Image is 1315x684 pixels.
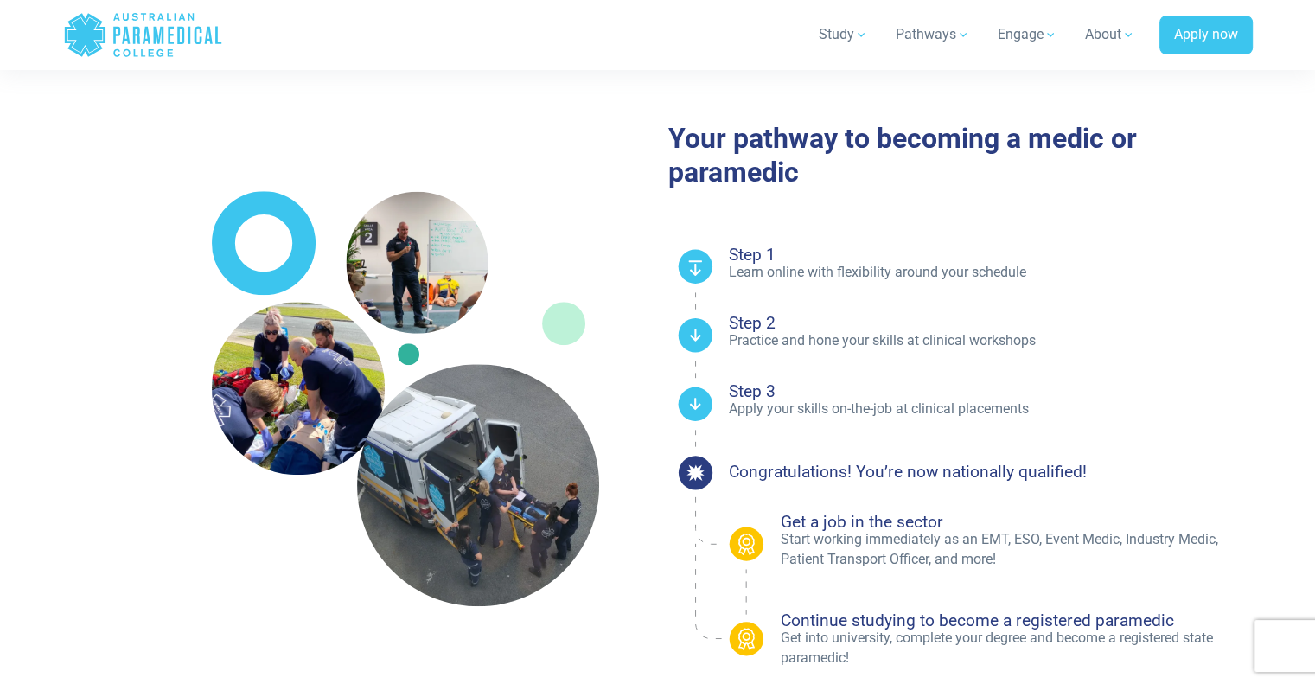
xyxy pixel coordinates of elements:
[729,400,1253,419] p: Apply your skills on-the-job at clinical placements
[729,383,1253,400] h4: Step 3
[781,629,1253,668] p: Get into university, complete your degree and become a registered state paramedic!
[1159,16,1253,55] a: Apply now
[729,246,1253,263] h4: Step 1
[729,263,1253,282] p: Learn online with flexibility around your schedule
[987,10,1068,59] a: Engage
[781,514,1253,530] h4: Get a job in the sector
[781,612,1253,629] h4: Continue studying to become a registered paramedic
[885,10,980,59] a: Pathways
[729,315,1253,331] h4: Step 2
[729,331,1253,350] p: Practice and hone your skills at clinical workshops
[63,7,223,63] a: Australian Paramedical College
[729,463,1087,480] h4: Congratulations! You’re now nationally qualified!
[668,122,1253,189] h2: Your pathway to becoming a medic or paramedic
[781,530,1253,569] p: Start working immediately as an EMT, ESO, Event Medic, Industry Medic, Patient Transport Officer,...
[1075,10,1146,59] a: About
[808,10,878,59] a: Study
